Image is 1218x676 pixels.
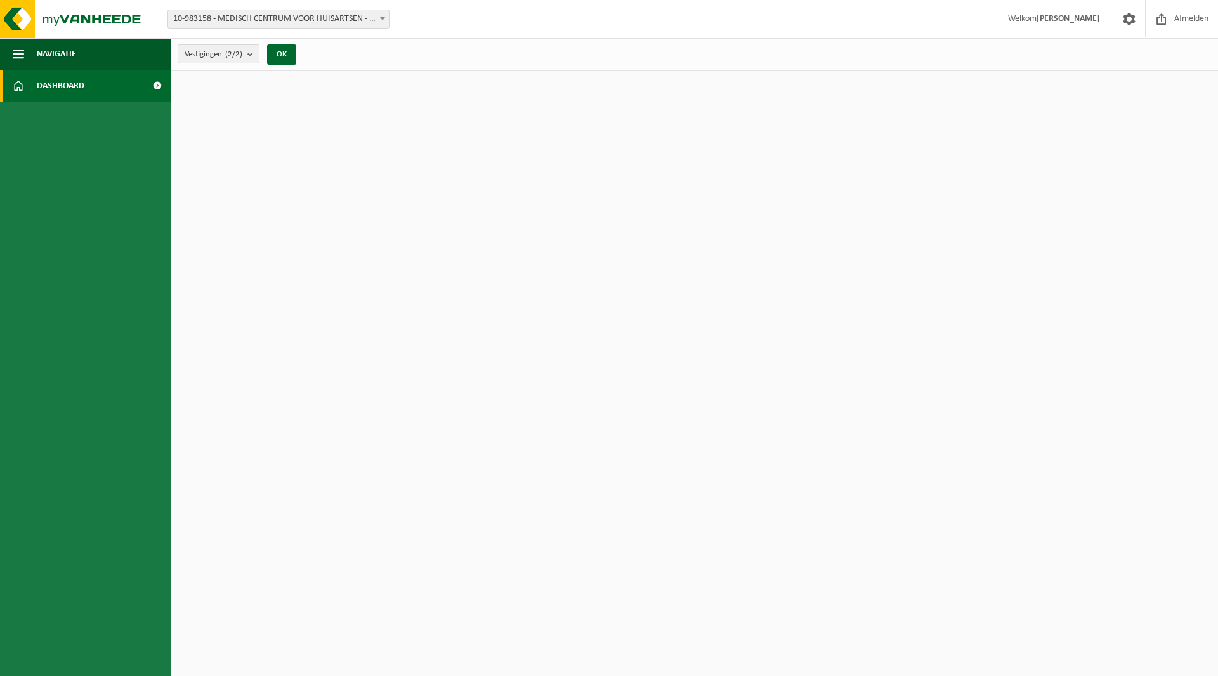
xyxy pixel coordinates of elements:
span: Vestigingen [185,45,242,64]
span: Navigatie [37,38,76,70]
button: Vestigingen(2/2) [178,44,259,63]
span: 10-983158 - MEDISCH CENTRUM VOOR HUISARTSEN - LEUVEN [167,10,390,29]
span: Dashboard [37,70,84,102]
count: (2/2) [225,50,242,58]
button: OK [267,44,296,65]
span: 10-983158 - MEDISCH CENTRUM VOOR HUISARTSEN - LEUVEN [168,10,389,28]
strong: [PERSON_NAME] [1037,14,1100,23]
